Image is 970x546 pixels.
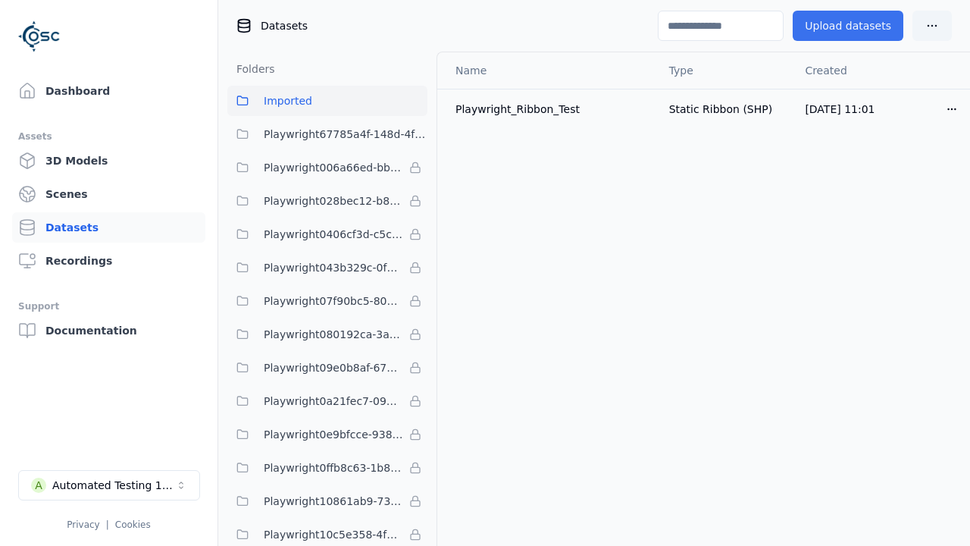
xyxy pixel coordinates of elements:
button: Playwright006a66ed-bbfa-4b84-a6f2-8b03960da6f1 [227,152,427,183]
span: Playwright006a66ed-bbfa-4b84-a6f2-8b03960da6f1 [264,158,403,177]
a: Documentation [12,315,205,346]
span: Imported [264,92,312,110]
div: A [31,478,46,493]
span: Playwright10c5e358-4f76-4599-baaf-fd5b2776e6be [264,526,403,544]
button: Playwright080192ca-3ab8-4170-8689-2c2dffafb10d [227,319,427,350]
button: Playwright0e9bfcce-9385-4655-aad9-5e1830d0cbce [227,419,427,450]
div: Playwright_Ribbon_Test [455,102,645,117]
a: Recordings [12,246,205,276]
a: Dashboard [12,76,205,106]
button: Playwright0a21fec7-093e-446e-ac90-feefe60349da [227,386,427,416]
span: Playwright028bec12-b853-4041-8716-f34111cdbd0b [264,192,403,210]
th: Name [437,52,657,89]
span: Playwright080192ca-3ab8-4170-8689-2c2dffafb10d [264,325,403,344]
span: Playwright0e9bfcce-9385-4655-aad9-5e1830d0cbce [264,425,403,444]
button: Playwright09e0b8af-6797-487c-9a58-df45af994400 [227,353,427,383]
button: Imported [227,86,427,116]
img: Logo [18,15,61,58]
th: Created [793,52,934,89]
a: Datasets [12,212,205,243]
th: Type [657,52,793,89]
div: Assets [18,127,199,146]
button: Playwright043b329c-0fea-4eef-a1dd-c1b85d96f68d [227,253,427,283]
a: Cookies [115,519,151,530]
a: Scenes [12,179,205,209]
a: Privacy [67,519,99,530]
td: Static Ribbon (SHP) [657,89,793,129]
span: [DATE] 11:01 [805,103,875,115]
button: Playwright0ffb8c63-1b89-42f9-8930-08c6864de4e8 [227,453,427,483]
span: Playwright0ffb8c63-1b89-42f9-8930-08c6864de4e8 [264,459,403,477]
span: Playwright0406cf3d-c5c6-4809-a891-d4d7aaf60441 [264,225,403,243]
span: Playwright67785a4f-148d-4fca-8377-30898b20f4a2 [264,125,427,143]
button: Playwright0406cf3d-c5c6-4809-a891-d4d7aaf60441 [227,219,427,249]
h3: Folders [227,61,275,77]
button: Playwright028bec12-b853-4041-8716-f34111cdbd0b [227,186,427,216]
button: Playwright07f90bc5-80d1-4d58-862e-051c9f56b799 [227,286,427,316]
span: Playwright07f90bc5-80d1-4d58-862e-051c9f56b799 [264,292,403,310]
div: Automated Testing 1 - Playwright [52,478,175,493]
button: Upload datasets [793,11,903,41]
span: Playwright09e0b8af-6797-487c-9a58-df45af994400 [264,359,403,377]
a: 3D Models [12,146,205,176]
button: Select a workspace [18,470,200,500]
button: Playwright10861ab9-735f-4df9-aafe-eebd5bc866d9 [227,486,427,516]
button: Playwright67785a4f-148d-4fca-8377-30898b20f4a2 [227,119,427,149]
span: Playwright10861ab9-735f-4df9-aafe-eebd5bc866d9 [264,492,403,510]
span: Playwright0a21fec7-093e-446e-ac90-feefe60349da [264,392,403,410]
span: Datasets [261,18,308,33]
span: | [106,519,109,530]
div: Support [18,297,199,315]
span: Playwright043b329c-0fea-4eef-a1dd-c1b85d96f68d [264,259,403,277]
